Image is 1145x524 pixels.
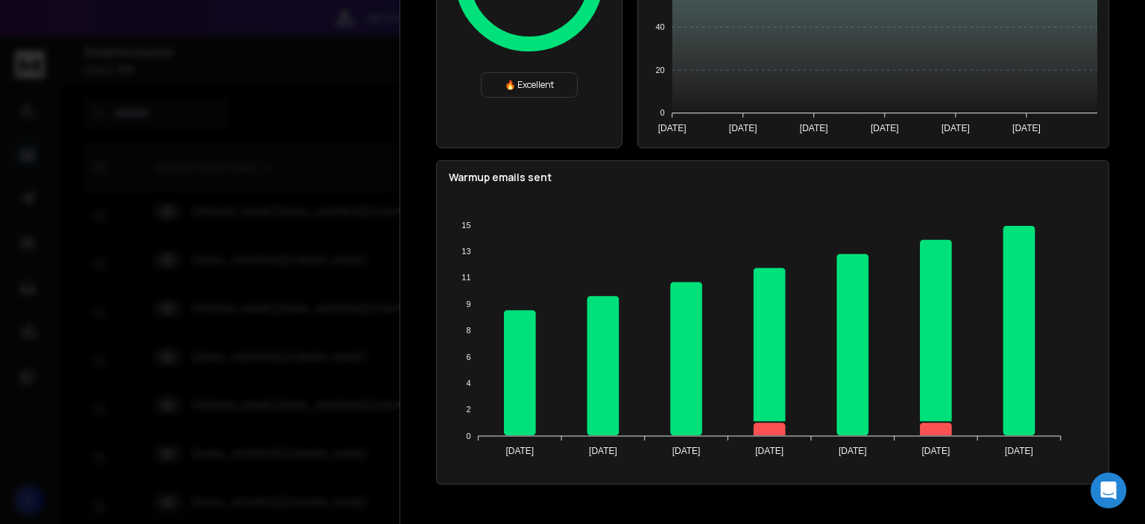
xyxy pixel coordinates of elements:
[672,446,701,456] tspan: [DATE]
[481,72,578,98] div: 🔥 Excellent
[449,170,1097,185] p: Warmup emails sent
[660,108,665,117] tspan: 0
[941,123,970,133] tspan: [DATE]
[800,123,828,133] tspan: [DATE]
[655,22,664,31] tspan: 40
[755,446,783,456] tspan: [DATE]
[461,247,470,256] tspan: 13
[461,273,470,282] tspan: 11
[466,379,470,388] tspan: 4
[466,326,470,335] tspan: 8
[466,353,470,362] tspan: 6
[1005,446,1033,456] tspan: [DATE]
[658,123,687,133] tspan: [DATE]
[1091,473,1126,508] div: Open Intercom Messenger
[839,446,867,456] tspan: [DATE]
[466,405,470,414] tspan: 2
[871,123,899,133] tspan: [DATE]
[466,300,470,309] tspan: 9
[461,221,470,230] tspan: 15
[729,123,757,133] tspan: [DATE]
[655,66,664,75] tspan: 20
[589,446,617,456] tspan: [DATE]
[922,446,950,456] tspan: [DATE]
[466,432,470,441] tspan: 0
[505,446,534,456] tspan: [DATE]
[1012,123,1041,133] tspan: [DATE]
